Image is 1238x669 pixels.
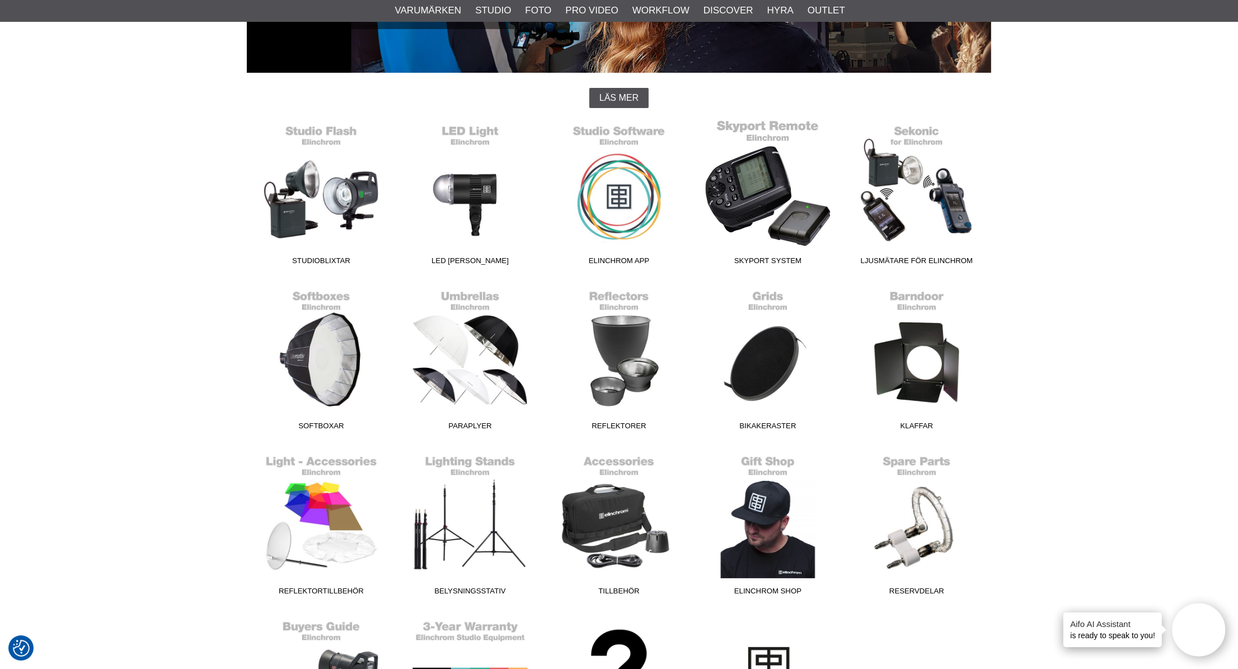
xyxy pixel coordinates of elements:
[395,3,462,18] a: Varumärken
[1063,612,1162,647] div: is ready to speak to you!
[545,450,693,601] a: Tillbehör
[842,284,991,436] a: Klaffar
[396,255,545,270] span: LED [PERSON_NAME]
[693,420,842,436] span: Bikakeraster
[247,450,396,601] a: Reflektortillbehör
[693,119,842,270] a: Skyport System
[13,640,30,657] img: Revisit consent button
[632,3,690,18] a: Workflow
[1070,618,1155,630] h4: Aifo AI Assistant
[545,119,693,270] a: Elinchrom App
[475,3,511,18] a: Studio
[247,586,396,601] span: Reflektortillbehör
[545,255,693,270] span: Elinchrom App
[693,255,842,270] span: Skyport System
[396,284,545,436] a: Paraplyer
[396,119,545,270] a: LED [PERSON_NAME]
[565,3,618,18] a: Pro Video
[396,450,545,601] a: Belysningsstativ
[693,284,842,436] a: Bikakeraster
[842,586,991,601] span: Reservdelar
[693,586,842,601] span: Elinchrom Shop
[396,586,545,601] span: Belysningsstativ
[396,420,545,436] span: Paraplyer
[247,255,396,270] span: Studioblixtar
[247,284,396,436] a: Softboxar
[767,3,794,18] a: Hyra
[13,638,30,658] button: Samtyckesinställningar
[842,450,991,601] a: Reservdelar
[599,93,639,103] span: Läs mer
[842,119,991,270] a: Ljusmätare för Elinchrom
[842,255,991,270] span: Ljusmätare för Elinchrom
[808,3,845,18] a: Outlet
[545,284,693,436] a: Reflektorer
[704,3,753,18] a: Discover
[525,3,551,18] a: Foto
[545,420,693,436] span: Reflektorer
[247,420,396,436] span: Softboxar
[545,586,693,601] span: Tillbehör
[247,119,396,270] a: Studioblixtar
[842,420,991,436] span: Klaffar
[693,450,842,601] a: Elinchrom Shop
